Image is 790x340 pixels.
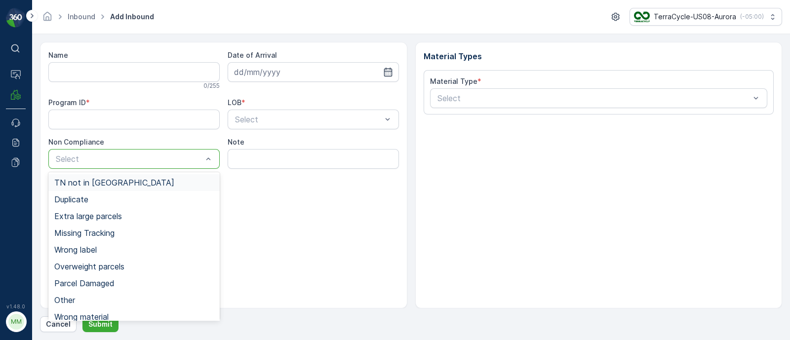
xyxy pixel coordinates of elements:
label: Non Compliance [48,138,104,146]
p: Select [56,153,202,165]
span: Duplicate [54,195,88,204]
img: logo [6,8,26,28]
a: Inbound [68,12,95,21]
label: LOB [228,98,241,107]
button: TerraCycle-US08-Aurora(-05:00) [630,8,782,26]
p: Cancel [46,319,71,329]
p: Material Types [424,50,774,62]
button: Submit [82,316,118,332]
p: TerraCycle-US08-Aurora [654,12,736,22]
span: TN not in [GEOGRAPHIC_DATA] [54,178,174,187]
p: ( -05:00 ) [740,13,764,21]
a: Homepage [42,15,53,23]
span: v 1.48.0 [6,303,26,309]
label: Date of Arrival [228,51,277,59]
button: Cancel [40,316,77,332]
span: Overweight parcels [54,262,124,271]
p: Submit [88,319,113,329]
span: Extra large parcels [54,212,122,221]
label: Note [228,138,244,146]
p: 0 / 255 [203,82,220,90]
img: image_ci7OI47.png [634,11,650,22]
span: Wrong material [54,312,109,321]
span: Other [54,296,75,304]
span: Missing Tracking [54,228,115,237]
span: Parcel Damaged [54,279,115,288]
div: MM [8,314,24,330]
button: MM [6,311,26,332]
span: Wrong label [54,245,97,254]
p: Select [437,92,750,104]
p: Select [235,113,382,125]
span: Add Inbound [108,12,156,22]
label: Name [48,51,68,59]
input: dd/mm/yyyy [228,62,399,82]
label: Program ID [48,98,86,107]
label: Material Type [430,77,477,85]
